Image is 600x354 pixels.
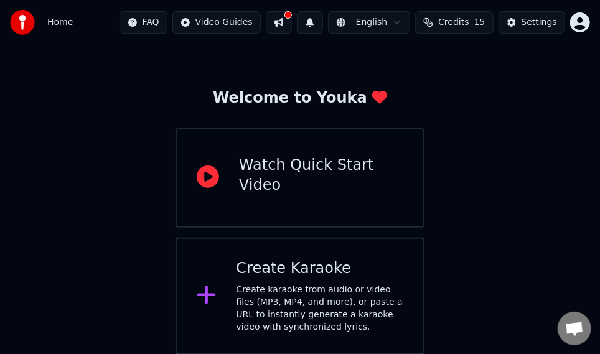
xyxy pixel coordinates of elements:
[120,11,167,34] button: FAQ
[237,284,404,333] div: Create karaoke from audio or video files (MP3, MP4, and more), or paste a URL to instantly genera...
[522,16,557,29] div: Settings
[213,88,387,108] div: Welcome to Youka
[47,16,73,29] nav: breadcrumb
[237,259,404,279] div: Create Karaoke
[47,16,73,29] span: Home
[438,16,469,29] span: Credits
[415,11,493,34] button: Credits15
[558,312,591,345] div: Open chat
[499,11,565,34] button: Settings
[10,10,35,35] img: youka
[239,156,403,195] div: Watch Quick Start Video
[172,11,261,34] button: Video Guides
[474,16,485,29] span: 15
